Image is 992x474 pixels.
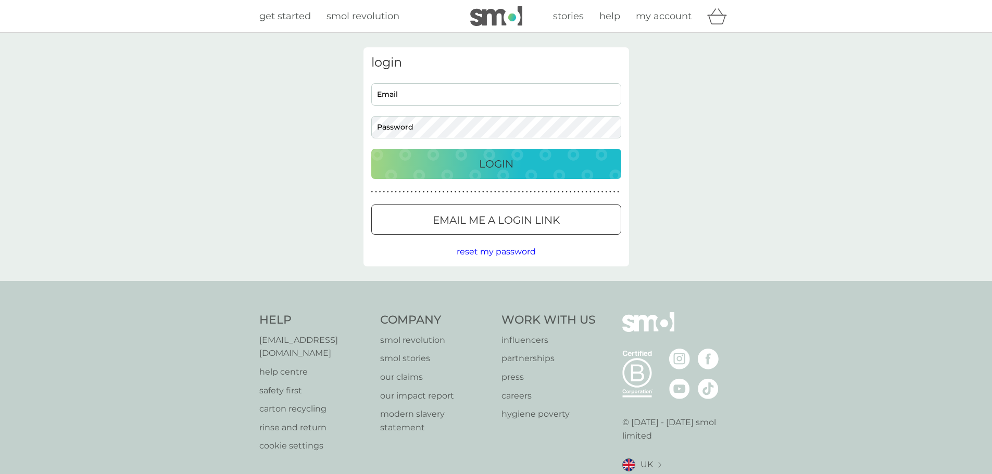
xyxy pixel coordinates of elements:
[599,10,620,22] span: help
[550,189,552,195] p: ●
[259,365,370,379] a: help centre
[577,189,580,195] p: ●
[457,245,536,259] button: reset my password
[259,312,370,328] h4: Help
[387,189,389,195] p: ●
[259,9,311,24] a: get started
[501,370,596,384] p: press
[669,378,690,399] img: visit the smol Youtube page
[259,10,311,22] span: get started
[585,189,587,195] p: ●
[457,247,536,257] span: reset my password
[501,389,596,403] a: careers
[375,189,377,195] p: ●
[482,189,484,195] p: ●
[501,352,596,365] a: partnerships
[582,189,584,195] p: ●
[380,370,491,384] a: our claims
[573,189,575,195] p: ●
[501,334,596,347] a: influencers
[379,189,381,195] p: ●
[403,189,405,195] p: ●
[327,9,399,24] a: smol revolution
[259,334,370,360] p: [EMAIL_ADDRESS][DOMAIN_NAME]
[553,10,584,22] span: stories
[478,189,480,195] p: ●
[407,189,409,195] p: ●
[259,421,370,434] a: rinse and return
[502,189,504,195] p: ●
[259,384,370,398] a: safety first
[470,189,472,195] p: ●
[506,189,508,195] p: ●
[415,189,417,195] p: ●
[501,312,596,328] h4: Work With Us
[641,458,653,471] span: UK
[443,189,445,195] p: ●
[538,189,540,195] p: ●
[450,189,453,195] p: ●
[636,9,692,24] a: my account
[479,156,513,172] p: Login
[613,189,616,195] p: ●
[554,189,556,195] p: ●
[380,352,491,365] p: smol stories
[371,55,621,70] h3: login
[371,149,621,179] button: Login
[698,378,719,399] img: visit the smol Tiktok page
[431,189,433,195] p: ●
[327,10,399,22] span: smol revolution
[542,189,544,195] p: ●
[474,189,476,195] p: ●
[433,212,560,228] p: Email me a login link
[380,334,491,347] a: smol revolution
[570,189,572,195] p: ●
[622,458,635,471] img: UK flag
[707,6,733,27] div: basket
[423,189,425,195] p: ●
[259,402,370,416] a: carton recycling
[435,189,437,195] p: ●
[411,189,413,195] p: ●
[455,189,457,195] p: ●
[514,189,516,195] p: ●
[501,407,596,421] a: hygiene poverty
[534,189,536,195] p: ●
[395,189,397,195] p: ●
[259,439,370,453] a: cookie settings
[698,349,719,369] img: visit the smol Facebook page
[599,9,620,24] a: help
[589,189,592,195] p: ●
[498,189,500,195] p: ●
[562,189,564,195] p: ●
[658,462,661,468] img: select a new location
[622,416,733,442] p: © [DATE] - [DATE] smol limited
[566,189,568,195] p: ●
[426,189,429,195] p: ●
[622,312,674,348] img: smol
[380,407,491,434] a: modern slavery statement
[446,189,448,195] p: ●
[467,189,469,195] p: ●
[609,189,611,195] p: ●
[371,189,373,195] p: ●
[462,189,464,195] p: ●
[518,189,520,195] p: ●
[494,189,496,195] p: ●
[530,189,532,195] p: ●
[438,189,441,195] p: ●
[486,189,488,195] p: ●
[558,189,560,195] p: ●
[380,389,491,403] a: our impact report
[371,204,621,235] button: Email me a login link
[526,189,528,195] p: ●
[399,189,401,195] p: ●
